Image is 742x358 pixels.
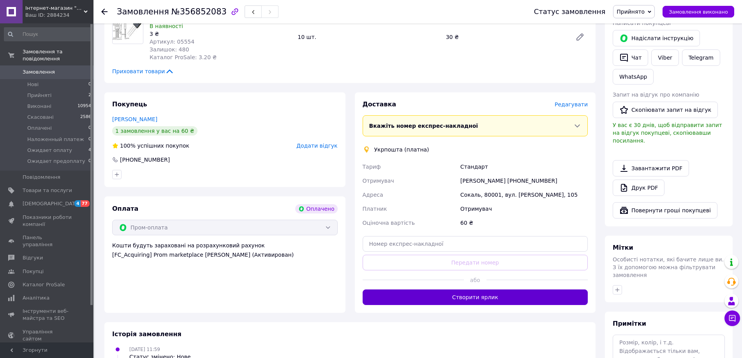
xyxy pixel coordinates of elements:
[363,101,397,108] span: Доставка
[23,328,72,342] span: Управління сайтом
[363,206,387,212] span: Платник
[25,5,84,12] span: Інтернет-магазин "Мега-Радіодеталі"
[150,46,189,53] span: Залишок: 480
[112,116,157,122] a: [PERSON_NAME]
[613,49,648,66] button: Чат
[112,67,174,75] span: Приховати товари
[112,242,338,259] div: Кошти будуть зараховані на розрахунковий рахунок
[112,142,189,150] div: успішних покупок
[23,48,93,62] span: Замовлення та повідомлення
[555,101,588,108] span: Редагувати
[534,8,606,16] div: Статус замовлення
[613,320,646,327] span: Примітки
[81,200,90,207] span: 77
[150,39,194,45] span: Артикул: 05554
[23,268,44,275] span: Покупці
[363,164,381,170] span: Тариф
[613,122,722,144] span: У вас є 30 днів, щоб відправити запит на відгук покупцеві, скопіювавши посилання.
[119,156,171,164] div: [PHONE_NUMBER]
[27,125,52,132] span: Оплачені
[88,147,91,154] span: 4
[150,54,217,60] span: Каталог ProSale: 3.20 ₴
[23,200,80,207] span: [DEMOGRAPHIC_DATA]
[613,92,699,98] span: Запит на відгук про компанію
[613,30,700,46] button: Надіслати інструкцію
[23,214,72,228] span: Показники роботи компанії
[294,32,442,42] div: 10 шт.
[112,205,138,212] span: Оплата
[613,244,633,251] span: Мітки
[363,192,383,198] span: Адреса
[363,289,588,305] button: Створити ярлик
[74,200,81,207] span: 4
[669,9,728,15] span: Замовлення виконано
[613,102,718,118] button: Скопіювати запит на відгук
[724,310,740,326] button: Чат з покупцем
[150,30,291,38] div: 3 ₴
[27,103,51,110] span: Виконані
[296,143,337,149] span: Додати відгук
[27,81,39,88] span: Нові
[88,158,91,165] span: 0
[23,295,49,302] span: Аналітика
[23,187,72,194] span: Товари та послуги
[369,123,478,129] span: Вкажіть номер експрес-накладної
[613,180,664,196] a: Друк PDF
[651,49,679,66] a: Viber
[112,101,147,108] span: Покупець
[120,143,136,149] span: 100%
[459,160,589,174] div: Стандарт
[613,69,654,85] a: WhatsApp
[23,281,65,288] span: Каталог ProSale
[27,114,54,121] span: Скасовані
[459,216,589,230] div: 60 ₴
[459,202,589,216] div: Отримувач
[171,7,227,16] span: №356852083
[23,308,72,322] span: Інструменти веб-майстра та SEO
[88,125,91,132] span: 0
[682,49,720,66] a: Telegram
[464,276,486,284] span: або
[88,81,91,88] span: 0
[23,174,60,181] span: Повідомлення
[112,330,182,338] span: Історія замовлення
[27,147,72,154] span: Ожидает оплату
[23,254,43,261] span: Відгуки
[101,8,108,16] div: Повернутися назад
[459,174,589,188] div: [PERSON_NAME] [PHONE_NUMBER]
[23,69,55,76] span: Замовлення
[112,251,338,259] div: [FC_Acquiring] Prom marketplace [PERSON_NAME] (Активирован)
[129,347,160,352] span: [DATE] 11:59
[372,146,431,153] div: Укрпошта (платна)
[613,202,717,219] button: Повернути гроші покупцеві
[27,136,84,143] span: Наложенный платеж
[363,178,394,184] span: Отримувач
[363,236,588,252] input: Номер експрес-накладної
[27,92,51,99] span: Прийняті
[23,234,72,248] span: Панель управління
[295,204,337,213] div: Оплачено
[363,220,415,226] span: Оціночна вартість
[112,126,197,136] div: 1 замовлення у вас на 60 ₴
[88,92,91,99] span: 2
[117,7,169,16] span: Замовлення
[617,9,645,15] span: Прийнято
[443,32,569,42] div: 30 ₴
[113,17,143,40] img: Тр. бип. BD139 (npn) 80V 1,5A (КТ815)
[663,6,734,18] button: Замовлення виконано
[27,158,85,165] span: Ожидает предоплату
[613,256,724,278] span: Особисті нотатки, які бачите лише ви. З їх допомогою можна фільтрувати замовлення
[613,160,689,176] a: Завантажити PDF
[80,114,91,121] span: 2586
[4,27,92,41] input: Пошук
[150,23,183,29] span: В наявності
[25,12,93,19] div: Ваш ID: 2884234
[572,29,588,45] a: Редагувати
[78,103,91,110] span: 10954
[459,188,589,202] div: Сокаль, 80001, вул. [PERSON_NAME], 105
[88,136,91,143] span: 0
